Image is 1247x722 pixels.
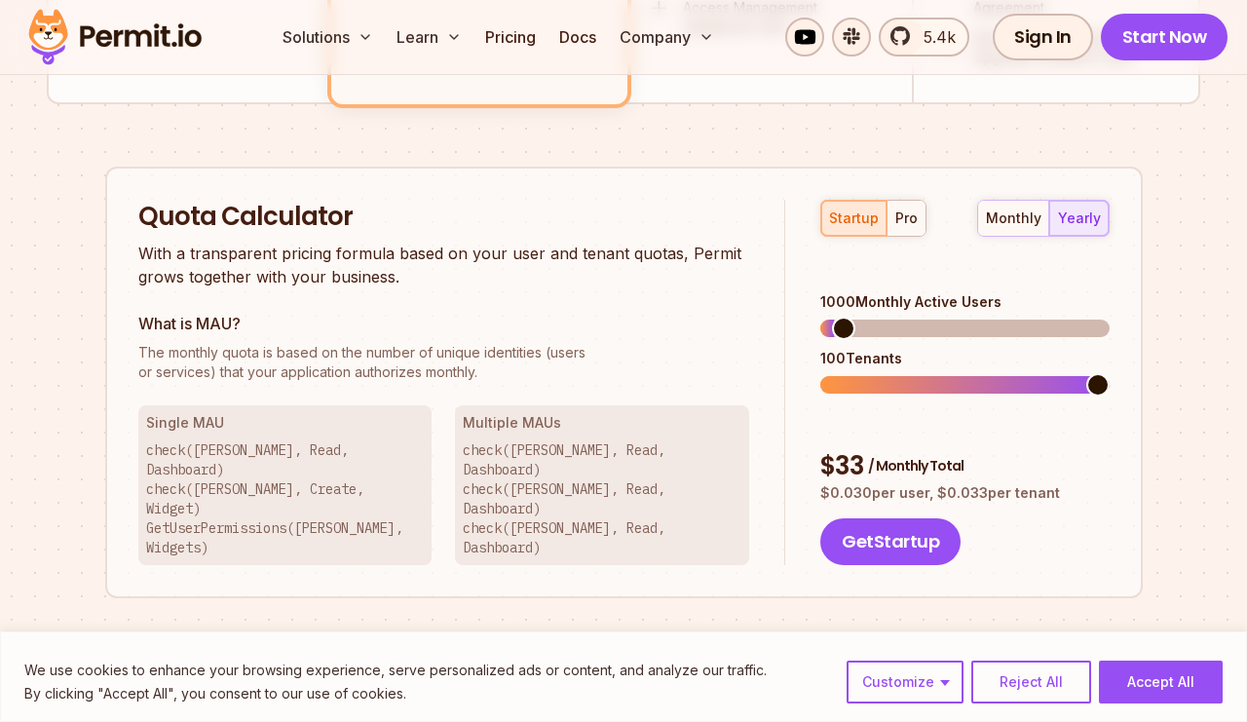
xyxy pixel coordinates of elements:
div: pro [895,209,918,228]
h3: Single MAU [146,413,425,433]
h3: What is MAU? [138,312,750,335]
button: Reject All [971,661,1091,703]
p: or services) that your application authorizes monthly. [138,343,750,382]
button: Customize [847,661,964,703]
p: $ 0.030 per user, $ 0.033 per tenant [820,483,1109,503]
span: 5.4k [912,25,956,49]
button: Company [612,18,722,57]
p: check([PERSON_NAME], Read, Dashboard) check([PERSON_NAME], Create, Widget) GetUserPermissions([PE... [146,440,425,557]
img: Permit logo [19,4,210,70]
div: 1000 Monthly Active Users [820,292,1109,312]
h2: Quota Calculator [138,200,750,235]
p: We use cookies to enhance your browsing experience, serve personalized ads or content, and analyz... [24,659,767,682]
p: By clicking "Accept All", you consent to our use of cookies. [24,682,767,705]
a: Docs [551,18,604,57]
a: Sign In [993,14,1093,60]
a: Pricing [477,18,544,57]
a: 5.4k [879,18,969,57]
p: check([PERSON_NAME], Read, Dashboard) check([PERSON_NAME], Read, Dashboard) check([PERSON_NAME], ... [463,440,741,557]
button: GetStartup [820,518,961,565]
div: monthly [986,209,1041,228]
p: With a transparent pricing formula based on your user and tenant quotas, Permit grows together wi... [138,242,750,288]
a: Start Now [1101,14,1228,60]
div: $ 33 [820,449,1109,484]
button: Solutions [275,18,381,57]
span: The monthly quota is based on the number of unique identities (users [138,343,750,362]
button: Learn [389,18,470,57]
span: / Monthly Total [868,456,964,475]
div: 100 Tenants [820,349,1109,368]
button: Accept All [1099,661,1223,703]
h3: Multiple MAUs [463,413,741,433]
